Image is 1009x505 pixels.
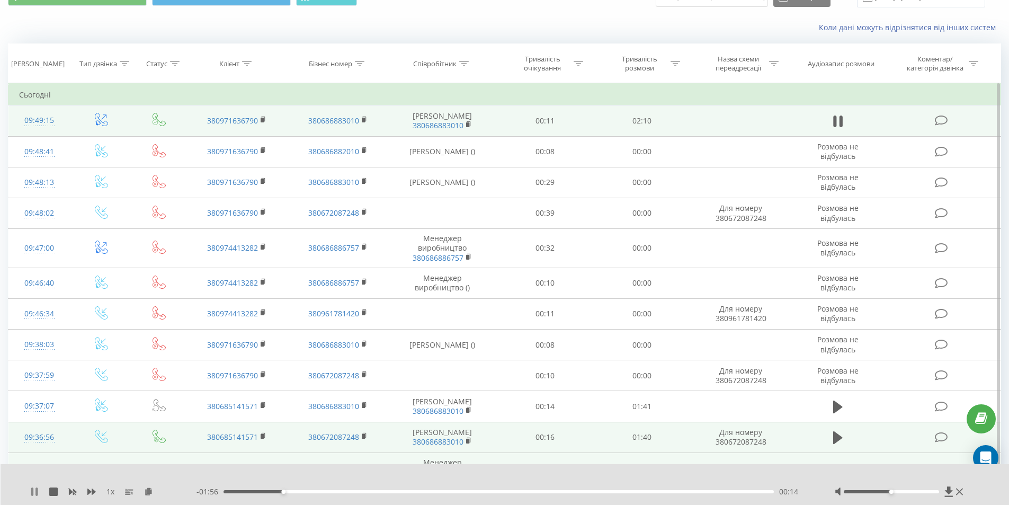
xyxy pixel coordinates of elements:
[904,55,966,73] div: Коментар/категорія дзвінка
[594,268,691,298] td: 00:00
[690,198,791,228] td: Для номеру 380672087248
[388,229,497,268] td: Менеджер виробництво
[710,55,766,73] div: Назва схеми переадресації
[817,141,859,161] span: Розмова не відбулась
[207,432,258,442] a: 380685141571
[308,432,359,442] a: 380672087248
[817,172,859,192] span: Розмова не відбулась
[146,59,167,68] div: Статус
[19,172,60,193] div: 09:48:13
[594,360,691,391] td: 00:00
[690,298,791,329] td: Для номеру 380961781420
[497,268,594,298] td: 00:10
[19,427,60,448] div: 09:36:56
[817,203,859,223] span: Розмова не відбулась
[808,59,874,68] div: Аудіозапис розмови
[497,198,594,228] td: 00:39
[413,437,463,447] a: 380686883010
[497,298,594,329] td: 00:11
[207,243,258,253] a: 380974413282
[11,59,65,68] div: [PERSON_NAME]
[413,120,463,130] a: 380686883010
[388,105,497,136] td: [PERSON_NAME]
[309,59,352,68] div: Бізнес номер
[817,366,859,385] span: Розмова не відбулась
[388,167,497,198] td: [PERSON_NAME] ()
[19,273,60,294] div: 09:46:40
[497,330,594,360] td: 00:08
[388,268,497,298] td: Менеджер виробництво ()
[308,308,359,318] a: 380961781420
[594,391,691,422] td: 01:41
[19,203,60,224] div: 09:48:02
[8,84,1001,105] td: Сьогодні
[497,105,594,136] td: 00:11
[817,273,859,293] span: Розмова не відбулась
[19,304,60,324] div: 09:46:34
[779,486,798,497] span: 00:14
[889,490,894,494] div: Accessibility label
[497,167,594,198] td: 00:29
[388,136,497,167] td: [PERSON_NAME] ()
[388,422,497,453] td: [PERSON_NAME]
[594,298,691,329] td: 00:00
[594,136,691,167] td: 00:00
[207,340,258,350] a: 380971636790
[388,453,497,492] td: Менеджер виробництво
[19,110,60,131] div: 09:49:15
[308,278,359,288] a: 380686886757
[19,238,60,259] div: 09:47:00
[594,105,691,136] td: 02:10
[207,146,258,156] a: 380971636790
[497,229,594,268] td: 00:32
[207,116,258,126] a: 380971636790
[207,208,258,218] a: 380971636790
[690,422,791,453] td: Для номеру 380672087248
[388,391,497,422] td: [PERSON_NAME]
[106,486,114,497] span: 1 x
[207,370,258,380] a: 380971636790
[308,146,359,156] a: 380686882010
[497,422,594,453] td: 00:16
[197,486,224,497] span: - 01:56
[308,243,359,253] a: 380686886757
[817,238,859,258] span: Розмова не відбулась
[281,490,285,494] div: Accessibility label
[207,278,258,288] a: 380974413282
[594,229,691,268] td: 00:00
[207,401,258,411] a: 380685141571
[690,360,791,391] td: Для номеру 380672087248
[594,167,691,198] td: 00:00
[19,141,60,162] div: 09:48:41
[308,401,359,411] a: 380686883010
[207,177,258,187] a: 380971636790
[308,370,359,380] a: 380672087248
[594,330,691,360] td: 00:00
[497,391,594,422] td: 00:14
[497,136,594,167] td: 00:08
[79,59,117,68] div: Тип дзвінка
[19,396,60,417] div: 09:37:07
[388,330,497,360] td: [PERSON_NAME] ()
[219,59,239,68] div: Клієнт
[19,334,60,355] div: 09:38:03
[594,453,691,492] td: 02:31
[817,304,859,323] span: Розмова не відбулась
[817,334,859,354] span: Розмова не відбулась
[497,453,594,492] td: 00:14
[413,59,457,68] div: Співробітник
[973,445,998,471] div: Open Intercom Messenger
[497,360,594,391] td: 00:10
[594,422,691,453] td: 01:40
[19,462,60,483] div: 09:32:15
[611,55,668,73] div: Тривалість розмови
[308,177,359,187] a: 380686883010
[19,365,60,386] div: 09:37:59
[514,55,571,73] div: Тривалість очікування
[207,308,258,318] a: 380974413282
[308,208,359,218] a: 380672087248
[819,22,1001,32] a: Коли дані можуть відрізнятися вiд інших систем
[308,340,359,350] a: 380686883010
[594,198,691,228] td: 00:00
[308,116,359,126] a: 380686883010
